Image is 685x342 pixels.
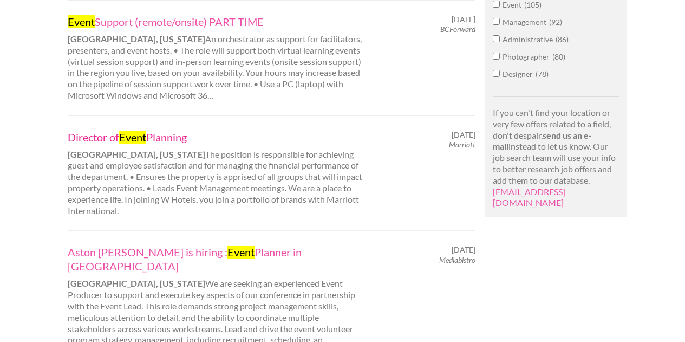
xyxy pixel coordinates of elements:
strong: [GEOGRAPHIC_DATA], [US_STATE] [68,149,205,159]
span: [DATE] [452,245,475,255]
span: [DATE] [452,130,475,140]
strong: [GEOGRAPHIC_DATA], [US_STATE] [68,278,205,288]
div: The position is responsible for achieving guest and employee satisfaction and for managing the fi... [58,130,379,217]
span: Administrative [503,35,556,44]
input: Designer78 [493,70,500,77]
mark: Event [68,15,95,28]
a: Director ofEventPlanning [68,130,369,144]
span: Photographer [503,52,552,61]
span: Management [503,17,549,27]
span: 78 [536,69,549,79]
span: 92 [549,17,562,27]
mark: Event [227,246,255,259]
span: 80 [552,52,565,61]
strong: [GEOGRAPHIC_DATA], [US_STATE] [68,34,205,44]
em: Mediabistro [439,255,475,264]
mark: Event [119,131,146,144]
strong: send us an e-mail [493,130,592,152]
span: 86 [556,35,569,44]
em: Marriott [449,140,475,149]
span: Designer [503,69,536,79]
a: EventSupport (remote/onsite) PART TIME [68,15,369,29]
span: [DATE] [452,15,475,24]
input: Management92 [493,18,500,25]
em: BCForward [440,24,475,34]
p: If you can't find your location or very few offers related to a field, don't despair, instead to ... [493,107,619,209]
div: An orchestrator as support for facilitators, presenters, and event hosts. • The role will support... [58,15,379,101]
input: Administrative86 [493,35,500,42]
input: Photographer80 [493,53,500,60]
input: Event105 [493,1,500,8]
a: Aston [PERSON_NAME] is hiring :EventPlanner in [GEOGRAPHIC_DATA] [68,245,369,273]
a: [EMAIL_ADDRESS][DOMAIN_NAME] [493,186,565,208]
